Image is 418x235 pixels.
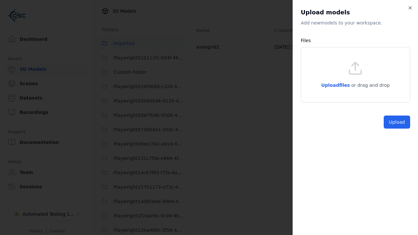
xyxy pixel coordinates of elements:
[384,116,410,129] button: Upload
[350,81,390,89] p: or drag and drop
[321,83,350,88] span: Upload files
[301,38,311,43] label: Files
[301,20,410,26] p: Add new model s to your workspace.
[301,8,410,17] h2: Upload models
